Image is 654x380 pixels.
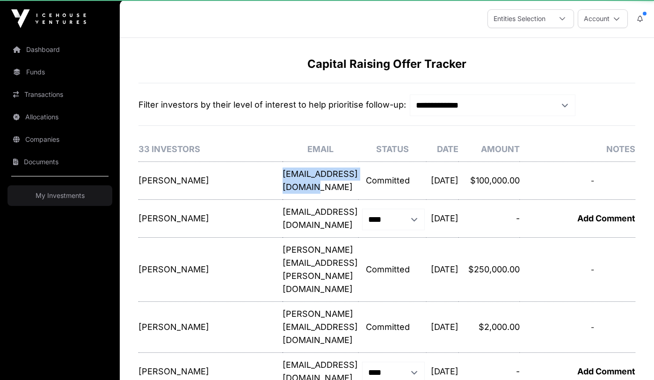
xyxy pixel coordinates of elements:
[7,185,112,206] a: My Investments
[426,137,459,162] th: Date
[607,335,654,380] iframe: Chat Widget
[366,263,426,276] p: Committed
[138,174,162,187] p: [PERSON_NAME]
[458,137,520,162] th: Amount
[458,263,520,276] p: $250,000.00
[11,9,86,28] img: Icehouse Ventures Logo
[550,175,635,186] div: -
[283,307,358,347] p: [PERSON_NAME][EMAIL_ADDRESS][DOMAIN_NAME]
[138,321,162,334] p: [PERSON_NAME]
[7,152,112,172] a: Documents
[426,321,459,334] p: [DATE]
[283,205,358,232] p: [EMAIL_ADDRESS][DOMAIN_NAME]
[458,212,520,225] p: -
[138,263,162,276] p: [PERSON_NAME]
[488,10,551,28] div: Entities Selection
[426,263,459,276] p: [DATE]
[426,365,459,378] p: [DATE]
[458,365,520,378] p: -
[7,62,112,82] a: Funds
[138,365,162,378] p: [PERSON_NAME]
[366,174,426,187] p: Committed
[458,174,520,187] p: $100,000.00
[7,107,112,127] a: Allocations
[458,321,520,334] p: $2,000.00
[426,174,459,187] p: [DATE]
[426,212,459,225] p: [DATE]
[283,137,358,162] th: Email
[550,264,635,275] div: -
[283,168,358,194] p: [EMAIL_ADDRESS][DOMAIN_NAME]
[7,39,112,60] a: Dashboard
[138,212,162,225] p: [PERSON_NAME]
[138,137,283,162] th: 33 Investors
[7,129,112,150] a: Companies
[7,84,112,105] a: Transactions
[138,100,406,110] span: Filter investors by their level of interest to help prioritise follow-up:
[138,57,635,72] h1: Capital Raising Offer Tracker
[366,321,426,334] p: Committed
[520,137,635,162] th: Notes
[577,366,635,376] a: Add Comment
[578,9,628,28] button: Account
[577,213,635,223] a: Add Comment
[283,243,358,296] p: [PERSON_NAME][EMAIL_ADDRESS][PERSON_NAME][DOMAIN_NAME]
[550,322,635,333] div: -
[358,137,426,162] th: Status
